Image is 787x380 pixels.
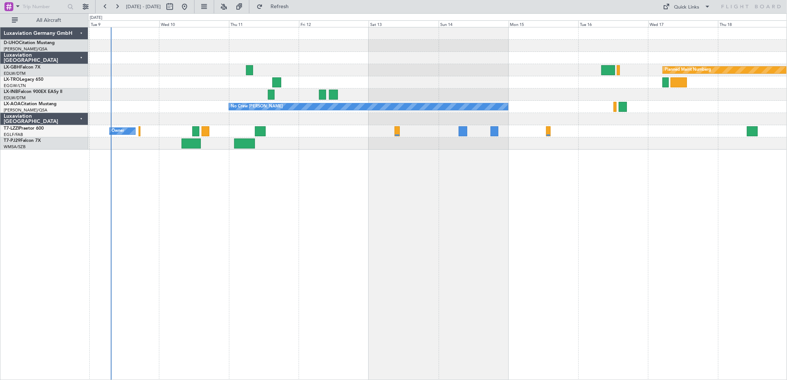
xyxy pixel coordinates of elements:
span: T7-PJ29 [4,139,20,143]
span: Refresh [264,4,295,9]
input: Trip Number [23,1,65,12]
span: T7-LZZI [4,126,19,131]
a: EGLF/FAB [4,132,23,137]
span: LX-AOA [4,102,21,106]
a: T7-LZZIPraetor 600 [4,126,44,131]
a: LX-GBHFalcon 7X [4,65,40,70]
div: Quick Links [674,4,700,11]
div: Sun 14 [439,20,509,27]
a: EDLW/DTM [4,95,26,101]
div: Tue 16 [578,20,648,27]
div: Owner [112,126,124,137]
span: D-IJHO [4,41,19,45]
div: Sat 13 [369,20,439,27]
a: [PERSON_NAME]/QSA [4,107,47,113]
a: LX-INBFalcon 900EX EASy II [4,90,62,94]
div: [DATE] [90,15,102,21]
div: Mon 15 [509,20,579,27]
span: LX-GBH [4,65,20,70]
span: All Aircraft [19,18,78,23]
span: LX-INB [4,90,18,94]
div: Wed 17 [648,20,718,27]
div: Fri 12 [299,20,369,27]
a: [PERSON_NAME]/QSA [4,46,47,52]
a: WMSA/SZB [4,144,26,150]
a: T7-PJ29Falcon 7X [4,139,41,143]
div: No Crew [PERSON_NAME] [231,101,283,112]
div: Thu 11 [229,20,299,27]
button: Quick Links [660,1,714,13]
a: LX-AOACitation Mustang [4,102,57,106]
span: [DATE] - [DATE] [126,3,161,10]
div: Planned Maint Nurnberg [665,64,711,76]
button: All Aircraft [8,14,80,26]
div: Tue 9 [89,20,159,27]
a: EGGW/LTN [4,83,26,89]
a: LX-TROLegacy 650 [4,77,43,82]
a: D-IJHOCitation Mustang [4,41,55,45]
button: Refresh [253,1,298,13]
span: LX-TRO [4,77,20,82]
a: EDLW/DTM [4,71,26,76]
div: Wed 10 [159,20,229,27]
